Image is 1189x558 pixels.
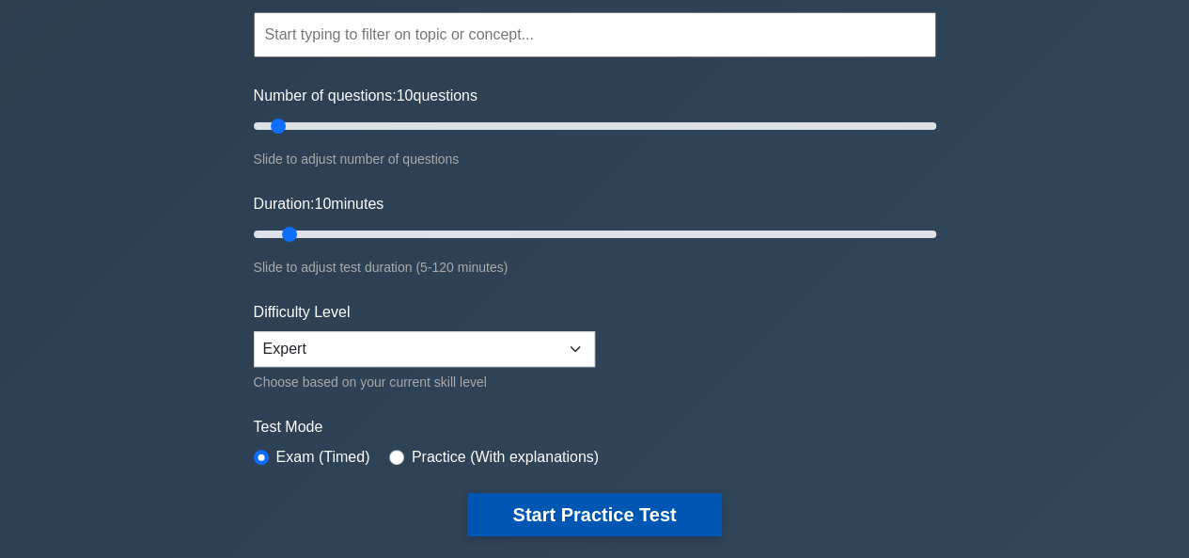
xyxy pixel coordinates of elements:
[276,446,370,469] label: Exam (Timed)
[254,371,595,393] div: Choose based on your current skill level
[254,193,384,215] label: Duration: minutes
[467,493,721,536] button: Start Practice Test
[254,12,936,57] input: Start typing to filter on topic or concept...
[254,301,351,324] label: Difficulty Level
[412,446,599,469] label: Practice (With explanations)
[314,196,331,212] span: 10
[254,148,936,170] div: Slide to adjust number of questions
[254,256,936,279] div: Slide to adjust test duration (5-120 minutes)
[254,85,477,107] label: Number of questions: questions
[254,416,936,438] label: Test Mode
[397,88,414,104] span: 10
